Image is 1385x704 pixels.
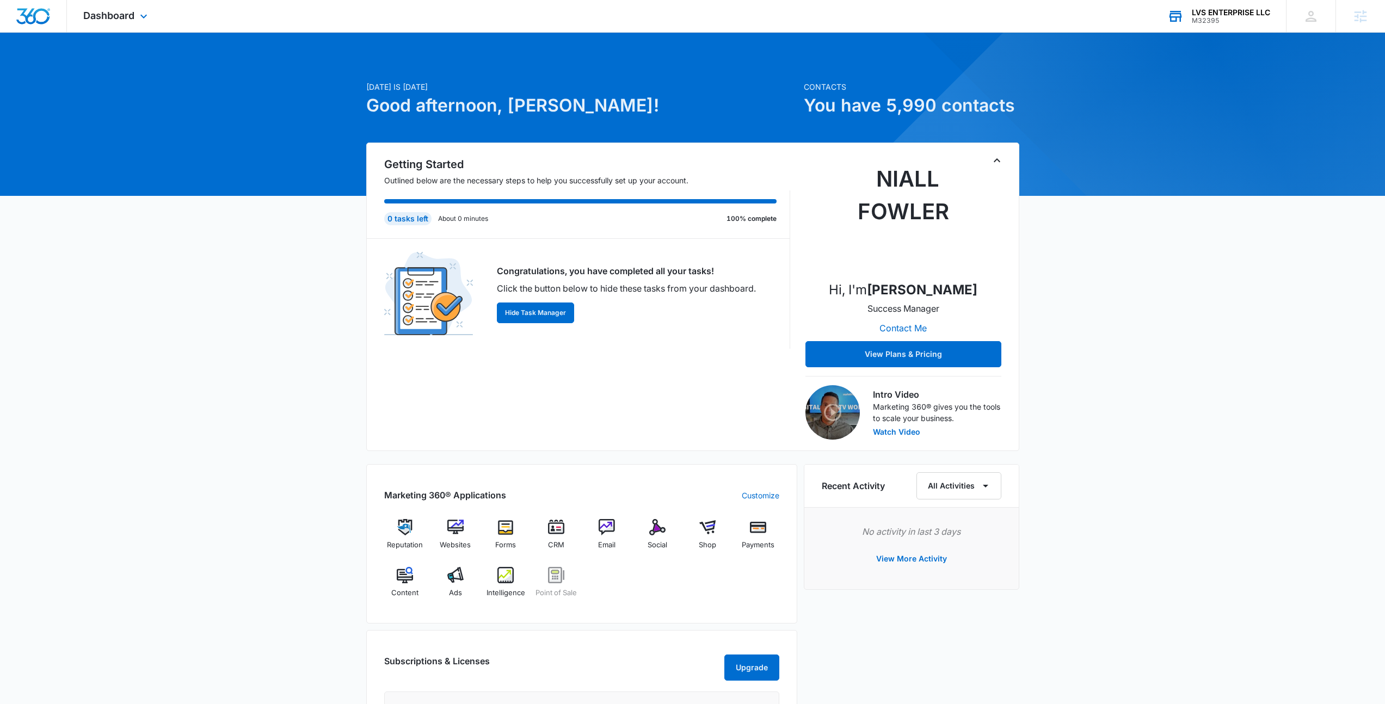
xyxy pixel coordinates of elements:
p: No activity in last 3 days [822,525,1001,538]
div: account id [1192,17,1270,24]
h1: You have 5,990 contacts [804,92,1019,119]
h2: Getting Started [384,156,790,172]
p: Marketing 360® gives you the tools to scale your business. [873,401,1001,424]
p: 100% complete [727,214,777,224]
h6: Recent Activity [822,479,885,492]
a: Content [384,567,426,606]
p: Click the button below to hide these tasks from your dashboard. [497,282,756,295]
span: Payments [742,540,774,551]
a: Social [636,519,678,558]
a: Websites [434,519,476,558]
span: Social [648,540,667,551]
p: Hi, I'm [829,280,977,300]
p: Congratulations, you have completed all your tasks! [497,264,756,277]
a: Ads [434,567,476,606]
button: Upgrade [724,654,779,681]
img: Intro Video [805,385,860,440]
img: Niall Fowler [849,163,958,271]
strong: [PERSON_NAME] [867,282,977,298]
a: Payments [737,519,779,558]
h1: Good afternoon, [PERSON_NAME]! [366,92,797,119]
button: Toggle Collapse [990,154,1004,167]
button: All Activities [916,472,1001,499]
span: Content [391,588,418,598]
p: Outlined below are the necessary steps to help you successfully set up your account. [384,175,790,186]
h3: Intro Video [873,388,1001,401]
div: account name [1192,8,1270,17]
p: Success Manager [867,302,939,315]
span: Websites [440,540,471,551]
button: View Plans & Pricing [805,341,1001,367]
span: Point of Sale [535,588,577,598]
button: Watch Video [873,428,920,436]
span: CRM [548,540,564,551]
a: Reputation [384,519,426,558]
span: Shop [699,540,716,551]
p: Contacts [804,81,1019,92]
button: Hide Task Manager [497,302,574,323]
p: About 0 minutes [438,214,488,224]
button: Contact Me [869,315,938,341]
h2: Marketing 360® Applications [384,489,506,502]
a: CRM [535,519,577,558]
a: Shop [687,519,729,558]
a: Forms [485,519,527,558]
button: View More Activity [865,546,958,572]
span: Intelligence [487,588,525,598]
span: Reputation [387,540,423,551]
h2: Subscriptions & Licenses [384,654,490,676]
a: Point of Sale [535,567,577,606]
div: 0 tasks left [384,212,432,225]
span: Forms [495,540,516,551]
a: Email [586,519,628,558]
a: Intelligence [485,567,527,606]
span: Dashboard [83,10,134,21]
a: Customize [742,490,779,501]
p: [DATE] is [DATE] [366,81,797,92]
span: Ads [449,588,462,598]
span: Email [598,540,615,551]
